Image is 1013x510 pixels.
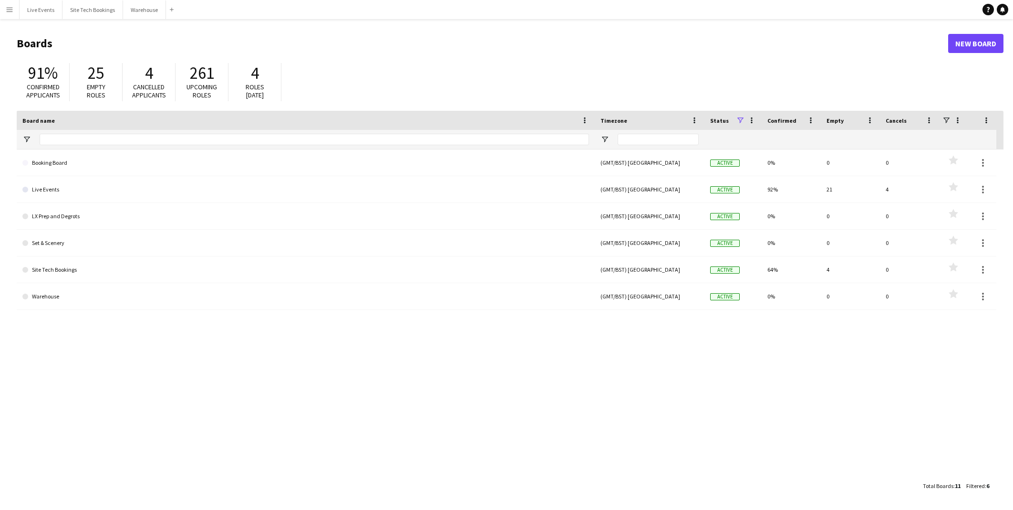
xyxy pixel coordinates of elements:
span: 261 [190,63,214,84]
div: 0% [762,203,821,229]
span: Filtered [966,482,985,489]
div: 0 [880,256,939,283]
span: Roles [DATE] [246,83,264,99]
div: (GMT/BST) [GEOGRAPHIC_DATA] [595,283,704,309]
div: (GMT/BST) [GEOGRAPHIC_DATA] [595,149,704,176]
a: Warehouse [22,283,589,310]
div: (GMT/BST) [GEOGRAPHIC_DATA] [595,230,704,256]
div: 4 [821,256,880,283]
div: 0 [880,203,939,229]
div: 92% [762,176,821,202]
span: Timezone [600,117,627,124]
div: 21 [821,176,880,202]
span: Confirmed [767,117,796,124]
span: Total Boards [923,482,953,489]
span: Active [710,266,740,274]
a: Live Events [22,176,589,203]
span: Empty [827,117,844,124]
div: 0 [821,283,880,309]
span: Active [710,186,740,193]
span: 4 [251,63,259,84]
input: Timezone Filter Input [618,134,699,145]
div: (GMT/BST) [GEOGRAPHIC_DATA] [595,203,704,229]
div: 0 [821,203,880,229]
span: 91% [28,63,58,84]
div: 0 [821,149,880,176]
span: 25 [88,63,104,84]
span: Board name [22,117,55,124]
div: (GMT/BST) [GEOGRAPHIC_DATA] [595,256,704,283]
span: Cancels [886,117,907,124]
div: : [966,477,989,495]
a: Set & Scenery [22,230,589,256]
a: LX Prep and Degrots [22,203,589,230]
span: Active [710,240,740,247]
div: 0 [821,230,880,256]
button: Warehouse [123,0,166,19]
span: 11 [955,482,961,489]
div: 0 [880,230,939,256]
span: 4 [145,63,153,84]
a: Site Tech Bookings [22,256,589,283]
span: 6 [986,482,989,489]
button: Open Filter Menu [22,135,31,144]
a: Booking Board [22,149,589,176]
span: Active [710,213,740,220]
button: Open Filter Menu [600,135,609,144]
button: Site Tech Bookings [62,0,123,19]
span: Upcoming roles [186,83,217,99]
div: 4 [880,176,939,202]
div: 0% [762,149,821,176]
div: 0 [880,283,939,309]
a: New Board [948,34,1003,53]
button: Live Events [20,0,62,19]
span: Empty roles [87,83,105,99]
span: Cancelled applicants [132,83,166,99]
div: (GMT/BST) [GEOGRAPHIC_DATA] [595,176,704,202]
div: 0 [880,149,939,176]
span: Active [710,159,740,167]
span: Active [710,293,740,300]
span: Status [710,117,729,124]
h1: Boards [17,36,948,51]
input: Board name Filter Input [40,134,589,145]
div: : [923,477,961,495]
div: 0% [762,283,821,309]
span: Confirmed applicants [26,83,60,99]
div: 0% [762,230,821,256]
div: 64% [762,256,821,283]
